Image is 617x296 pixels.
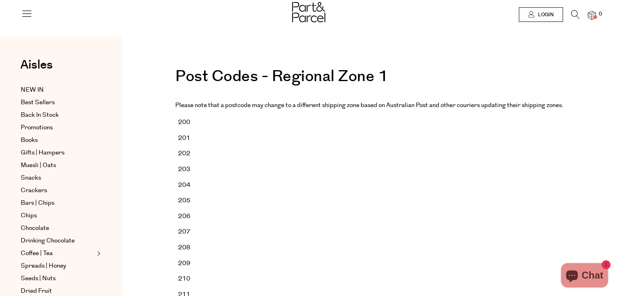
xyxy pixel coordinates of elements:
[21,110,95,120] a: Back In Stock
[175,255,211,271] td: 209
[175,69,563,92] h1: Post Codes - Regional Zone 1
[175,115,211,131] td: 200
[21,135,38,145] span: Books
[21,98,55,107] span: Best Sellers
[21,173,95,183] a: Snacks
[21,286,52,296] span: Dried Fruit
[21,274,95,283] a: Seeds | Nuts
[21,286,95,296] a: Dried Fruit
[21,261,66,271] span: Spreads | Honey
[559,263,611,290] inbox-online-store-chat: Shopify online store chat
[175,224,211,240] td: 207
[175,271,211,287] td: 210
[21,223,95,233] a: Chocolate
[21,186,47,195] span: Crackers
[21,148,64,158] span: Gifts | Hampers
[21,223,49,233] span: Chocolate
[21,85,44,95] span: NEW IN
[175,208,211,224] td: 206
[175,130,211,146] td: 201
[21,249,95,258] a: Coffee | Tea
[597,11,604,18] span: 0
[21,198,95,208] a: Bars | Chips
[20,59,53,79] a: Aisles
[21,249,53,258] span: Coffee | Tea
[175,146,211,162] td: 202
[175,240,211,256] td: 208
[21,123,53,133] span: Promotions
[95,249,101,258] button: Expand/Collapse Coffee | Tea
[21,186,95,195] a: Crackers
[21,261,95,271] a: Spreads | Honey
[21,123,95,133] a: Promotions
[536,11,554,18] span: Login
[20,56,53,74] span: Aisles
[21,211,95,221] a: Chips
[21,173,41,183] span: Snacks
[21,161,56,170] span: Muesli | Oats
[21,135,95,145] a: Books
[21,211,37,221] span: Chips
[519,7,563,22] a: Login
[21,85,95,95] a: NEW IN
[175,100,563,111] p: Please note that a postcode may change to a different shipping zone based on Australian Post and ...
[21,198,54,208] span: Bars | Chips
[21,236,75,246] span: Drinking Chocolate
[21,148,95,158] a: Gifts | Hampers
[21,161,95,170] a: Muesli | Oats
[21,98,95,107] a: Best Sellers
[292,2,325,22] img: Part&Parcel
[21,274,56,283] span: Seeds | Nuts
[21,236,95,246] a: Drinking Chocolate
[21,110,59,120] span: Back In Stock
[588,11,596,19] a: 0
[175,193,211,209] td: 205
[175,161,211,177] td: 203
[175,177,211,193] td: 204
